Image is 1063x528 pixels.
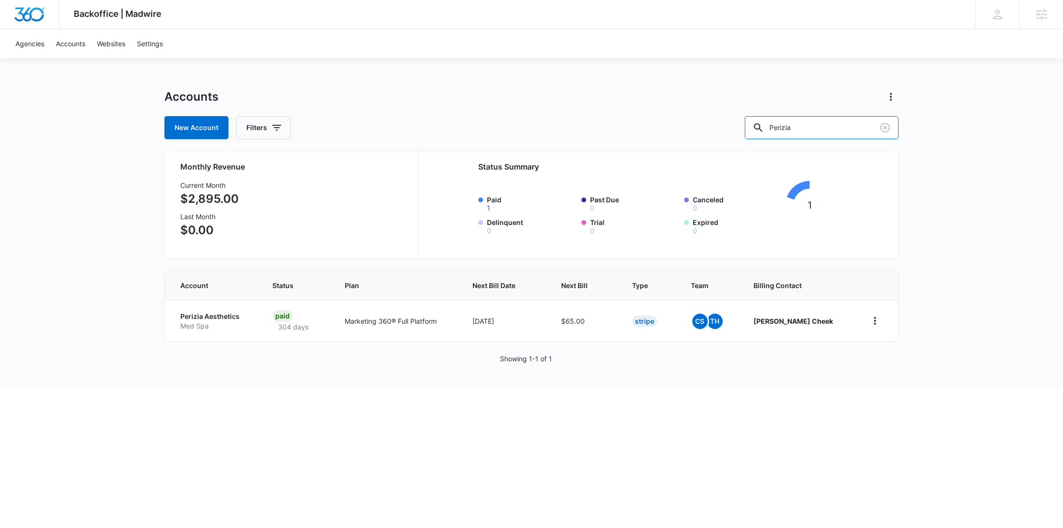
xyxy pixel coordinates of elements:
[877,120,893,135] button: Clear
[590,195,679,211] label: Past Due
[74,9,161,19] span: Backoffice | Madwire
[131,29,169,58] a: Settings
[345,280,449,290] span: Plan
[472,280,524,290] span: Next Bill Date
[487,205,490,211] button: Paid
[180,312,249,330] a: Perizia AestheticsMed Spa
[345,316,449,326] p: Marketing 360® Full Platform
[10,29,50,58] a: Agencies
[691,280,716,290] span: Team
[500,354,552,364] p: Showing 1-1 of 1
[180,190,239,208] p: $2,895.00
[180,211,239,222] h3: Last Month
[883,89,899,105] button: Actions
[180,161,406,172] h2: Monthly Revenue
[272,310,293,322] div: Paid
[550,300,620,342] td: $65.00
[272,280,308,290] span: Status
[692,314,708,329] span: CS
[50,29,91,58] a: Accounts
[632,280,654,290] span: Type
[745,116,899,139] input: Search
[561,280,595,290] span: Next Bill
[807,199,812,211] tspan: 1
[632,316,657,327] div: Stripe
[164,90,218,104] h1: Accounts
[487,217,576,234] label: Delinquent
[867,313,883,329] button: home
[693,195,781,211] label: Canceled
[180,280,235,290] span: Account
[180,321,249,331] p: Med Spa
[180,222,239,239] p: $0.00
[590,217,679,234] label: Trial
[164,116,229,139] a: New Account
[272,322,314,332] p: 304 days
[91,29,131,58] a: Websites
[487,195,576,211] label: Paid
[461,300,550,342] td: [DATE]
[478,161,834,172] h2: Status Summary
[180,312,249,321] p: Perizia Aesthetics
[693,217,781,234] label: Expired
[754,280,844,290] span: Billing Contact
[754,317,833,325] strong: [PERSON_NAME] Cheek
[707,314,723,329] span: TH
[180,180,239,190] h3: Current Month
[236,116,291,139] button: Filters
